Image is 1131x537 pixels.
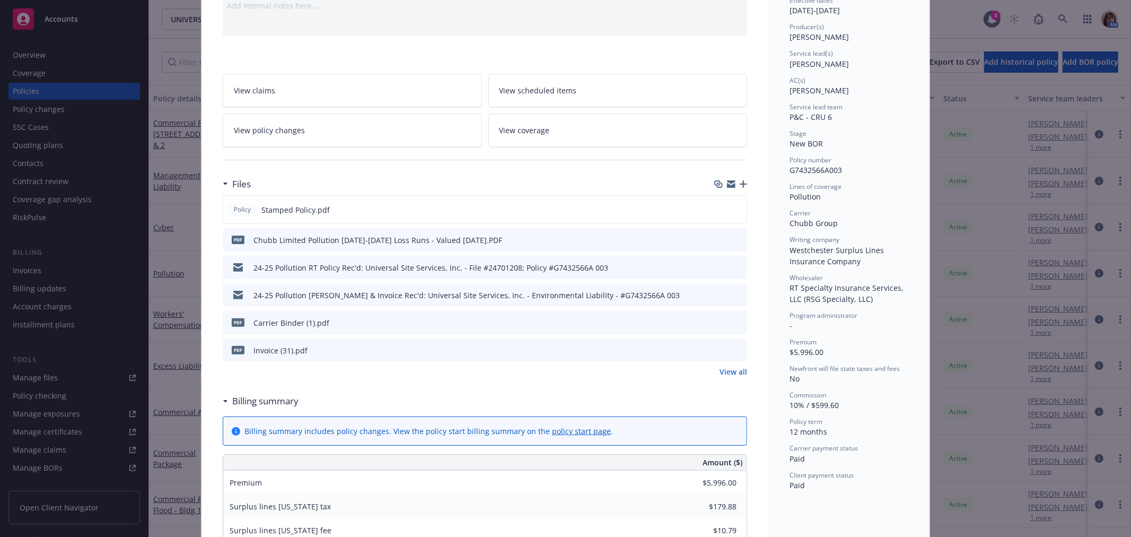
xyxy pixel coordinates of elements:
[733,204,742,215] button: preview file
[790,321,792,331] span: -
[733,235,743,246] button: preview file
[733,262,743,273] button: preview file
[716,317,725,328] button: download file
[790,155,831,164] span: Policy number
[261,204,330,215] span: Stamped Policy.pdf
[552,426,611,436] a: policy start page
[790,138,823,149] span: New BOR
[499,125,550,136] span: View coverage
[790,417,822,426] span: Policy term
[790,22,824,31] span: Producer(s)
[790,311,857,320] span: Program administrator
[499,85,577,96] span: View scheduled items
[232,236,244,244] span: PDF
[488,74,748,107] a: View scheduled items
[790,218,838,228] span: Chubb Group
[716,262,725,273] button: download file
[716,204,724,215] button: download file
[790,102,843,111] span: Service lead team
[253,290,680,301] div: 24-25 Pollution [PERSON_NAME] & Invoice Rec'd: Universal Site Services, Inc. - Environmental Liab...
[790,347,823,357] span: $5,996.00
[253,235,502,246] div: Chubb Limited Pollution [DATE]-[DATE] Loss Runs - Valued [DATE].PDF
[790,245,886,266] span: Westchester Surplus Lines Insurance Company
[232,177,251,191] h3: Files
[790,129,806,138] span: Stage
[790,427,827,437] span: 12 months
[790,209,811,218] span: Carrier
[716,235,725,246] button: download file
[253,317,329,328] div: Carrier Binder (1).pdf
[234,125,305,136] span: View policy changes
[790,32,849,42] span: [PERSON_NAME]
[790,191,908,202] div: Pollution
[790,85,849,96] span: [PERSON_NAME]
[733,290,743,301] button: preview file
[232,394,299,408] h3: Billing summary
[716,290,725,301] button: download file
[790,283,906,304] span: RT Specialty Insurance Services, LLC (RSG Specialty, LLC)
[244,426,613,437] div: Billing summary includes policy changes. View the policy start billing summary on the .
[223,74,482,107] a: View claims
[790,273,823,282] span: Wholesaler
[674,499,743,515] input: 0.00
[790,454,805,464] span: Paid
[790,364,900,373] span: Newfront will file state taxes and fees
[790,76,805,85] span: AC(s)
[790,235,839,244] span: Writing company
[790,374,800,384] span: No
[253,262,608,273] div: 24-25 Pollution RT Policy Rec'd: Universal Site Services, Inc. - File #24701208; Policy #G7432566...
[716,345,725,356] button: download file
[790,337,817,347] span: Premium
[223,394,299,408] div: Billing summary
[488,114,748,147] a: View coverage
[720,366,747,377] a: View all
[230,525,331,535] span: Surplus lines [US_STATE] fee
[253,345,308,356] div: Invoice (31).pdf
[790,49,833,58] span: Service lead(s)
[703,457,742,468] span: Amount ($)
[733,345,743,356] button: preview file
[232,318,244,326] span: pdf
[790,471,854,480] span: Client payment status
[790,165,842,175] span: G7432566A003
[790,391,826,400] span: Commission
[790,480,805,490] span: Paid
[674,475,743,491] input: 0.00
[230,501,331,512] span: Surplus lines [US_STATE] tax
[790,400,839,410] span: 10% / $599.60
[232,346,244,354] span: pdf
[234,85,275,96] span: View claims
[790,59,849,69] span: [PERSON_NAME]
[230,478,262,488] span: Premium
[223,177,251,191] div: Files
[790,112,832,122] span: P&C - CRU 6
[790,444,858,453] span: Carrier payment status
[223,114,482,147] a: View policy changes
[733,317,743,328] button: preview file
[232,205,253,214] span: Policy
[790,182,841,191] span: Lines of coverage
